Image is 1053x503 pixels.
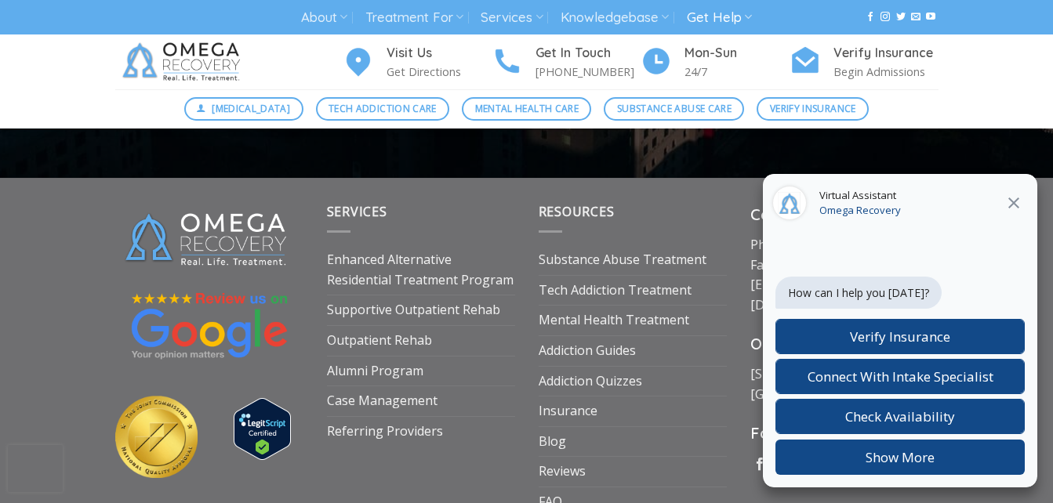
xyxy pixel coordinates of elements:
iframe: reCAPTCHA [8,445,63,492]
a: Follow on YouTube [926,12,935,23]
p: Get Directions [387,63,492,81]
a: Follow on Twitter [896,12,906,23]
a: Visit Us Get Directions [343,43,492,81]
a: Send us an email [911,12,920,23]
a: Knowledgebase [561,3,669,32]
a: Referring Providers [327,417,443,447]
a: Services [481,3,543,32]
a: Follow on Facebook [866,12,875,23]
a: Mental Health Treatment [539,306,689,335]
a: Substance Abuse Treatment [539,245,706,275]
a: [EMAIL_ADDRESS][DOMAIN_NAME] [750,276,858,313]
a: About [301,3,347,32]
a: Follow on Instagram [881,12,890,23]
span: Mental Health Care [475,101,579,116]
a: Blog [539,427,566,457]
span: Substance Abuse Care [617,101,732,116]
img: Omega Recovery [115,34,252,89]
h4: Visit Us [387,43,492,63]
a: Addiction Guides [539,336,636,366]
a: Verify LegitScript Approval for www.omegarecovery.org [234,419,291,436]
a: [MEDICAL_DATA] [184,97,303,121]
a: Addiction Quizzes [539,367,642,396]
a: Get Help [687,3,752,32]
p: Phone: Fax: [750,235,939,315]
a: Alumni Program [327,356,423,386]
a: Outpatient Rehab [327,326,432,356]
span: Resources [539,203,615,220]
p: [PHONE_NUMBER] [536,63,641,81]
img: Verify Approval for www.omegarecovery.org [234,398,291,460]
h3: Our Location [750,331,939,356]
a: Tech Addiction Treatment [539,276,692,306]
a: Tech Addiction Care [316,97,450,121]
a: Case Management [327,386,438,416]
span: [MEDICAL_DATA] [212,101,290,116]
span: Services [327,203,387,220]
h4: Verify Insurance [833,43,939,63]
a: Enhanced Alternative Residential Treatment Program [327,245,515,295]
a: Verify Insurance Begin Admissions [790,43,939,81]
a: Reviews [539,457,586,487]
a: Follow on Facebook [753,458,766,472]
a: [STREET_ADDRESS][GEOGRAPHIC_DATA] [750,365,877,403]
span: Verify Insurance [770,101,856,116]
p: 24/7 [684,63,790,81]
h3: Follow Us [750,421,939,446]
a: Insurance [539,396,597,426]
span: Tech Addiction Care [329,101,437,116]
a: Verify Insurance [757,97,869,121]
a: Substance Abuse Care [604,97,744,121]
a: Treatment For [365,3,463,32]
strong: Contact Us [750,204,836,224]
h4: Mon-Sun [684,43,790,63]
p: Begin Admissions [833,63,939,81]
a: Supportive Outpatient Rehab [327,295,500,325]
h4: Get In Touch [536,43,641,63]
a: Mental Health Care [462,97,591,121]
a: Get In Touch [PHONE_NUMBER] [492,43,641,81]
